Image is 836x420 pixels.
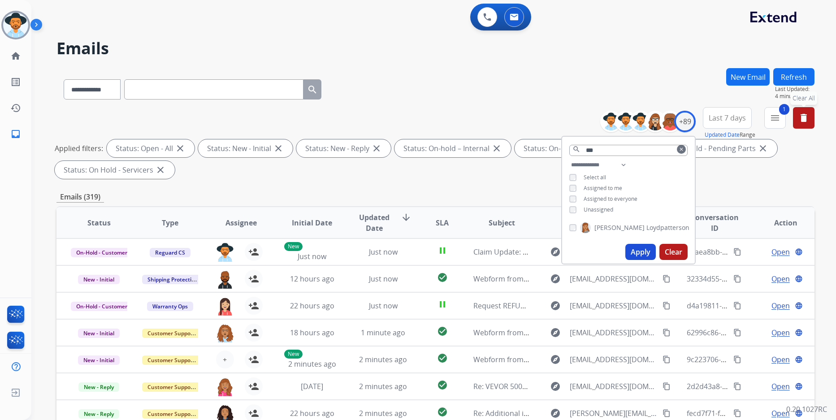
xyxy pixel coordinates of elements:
[795,248,803,256] mat-icon: language
[142,355,200,365] span: Customer Support
[584,206,613,213] span: Unassigned
[795,355,803,364] mat-icon: language
[71,302,133,311] span: On-Hold - Customer
[572,145,580,153] mat-icon: search
[248,381,259,392] mat-icon: person_add
[359,408,407,418] span: 2 minutes ago
[437,353,448,364] mat-icon: check_circle
[394,139,511,157] div: Status: On-hold – Internal
[798,113,809,123] mat-icon: delete
[436,217,449,228] span: SLA
[175,143,186,154] mat-icon: close
[570,381,658,392] span: [EMAIL_ADDRESS][DOMAIN_NAME]
[290,274,334,284] span: 12 hours ago
[216,351,234,368] button: +
[733,302,741,310] mat-icon: content_copy
[770,113,780,123] mat-icon: menu
[216,243,234,262] img: agent-avatar
[795,329,803,337] mat-icon: language
[248,354,259,365] mat-icon: person_add
[733,382,741,390] mat-icon: content_copy
[489,217,515,228] span: Subject
[795,382,803,390] mat-icon: language
[674,111,696,132] div: +89
[703,107,752,129] button: Last 7 days
[216,270,234,289] img: agent-avatar
[550,273,561,284] mat-icon: explore
[150,248,191,257] span: Reguard CS
[594,223,645,232] span: [PERSON_NAME]
[743,207,814,238] th: Action
[369,274,398,284] span: Just now
[87,217,111,228] span: Status
[584,195,637,203] span: Assigned to everyone
[771,300,790,311] span: Open
[162,217,178,228] span: Type
[687,408,817,418] span: fecd7f71-f587-42f9-a6a0-40886c858ce6
[437,272,448,283] mat-icon: check_circle
[78,409,119,419] span: New - Reply
[679,147,684,152] mat-icon: clear
[142,382,200,392] span: Customer Support
[687,328,825,338] span: 62996c86-4798-4054-9a3c-a23cebbab669
[369,247,398,257] span: Just now
[248,408,259,419] mat-icon: person_add
[663,382,671,390] mat-icon: content_copy
[56,39,814,57] h2: Emails
[284,242,303,251] p: New
[550,381,561,392] mat-icon: explore
[290,301,334,311] span: 22 hours ago
[473,408,562,418] span: Re: Additional information
[142,275,204,284] span: Shipping Protection
[155,165,166,175] mat-icon: close
[687,381,825,391] span: 2d2d43a8-84c3-4b6c-9553-1ee7180d9c99
[223,354,227,365] span: +
[3,13,28,38] img: avatar
[401,212,412,223] mat-icon: arrow_downward
[775,86,814,93] span: Last Updated:
[515,139,637,157] div: Status: On-hold - Customer
[663,275,671,283] mat-icon: content_copy
[793,94,815,103] span: Clear All
[290,328,334,338] span: 18 hours ago
[216,297,234,316] img: agent-avatar
[491,143,502,154] mat-icon: close
[284,350,303,359] p: New
[288,359,336,369] span: 2 minutes ago
[705,131,755,139] span: Range
[771,247,790,257] span: Open
[726,68,770,86] button: New Email
[779,104,789,115] span: 1
[733,275,741,283] mat-icon: content_copy
[359,381,407,391] span: 2 minutes ago
[473,328,676,338] span: Webform from [EMAIL_ADDRESS][DOMAIN_NAME] on [DATE]
[473,355,676,364] span: Webform from [EMAIL_ADDRESS][DOMAIN_NAME] on [DATE]
[687,274,823,284] span: 32334d55-7bb3-4046-90f1-1b6f06744c4b
[646,223,689,232] span: Loydpatterson
[292,217,332,228] span: Initial Date
[361,328,405,338] span: 1 minute ago
[55,161,175,179] div: Status: On Hold - Servicers
[550,354,561,365] mat-icon: explore
[771,273,790,284] span: Open
[248,327,259,338] mat-icon: person_add
[687,355,822,364] span: 9c223706-005a-41f0-8577-066fbc32d5d9
[307,84,318,95] mat-icon: search
[641,139,777,157] div: Status: On Hold - Pending Parts
[663,329,671,337] mat-icon: content_copy
[359,355,407,364] span: 2 minutes ago
[55,143,103,154] p: Applied filters:
[355,212,394,234] span: Updated Date
[570,300,658,311] span: [EMAIL_ADDRESS][DOMAIN_NAME]
[663,355,671,364] mat-icon: content_copy
[473,274,676,284] span: Webform from [EMAIL_ADDRESS][DOMAIN_NAME] on [DATE]
[10,77,21,87] mat-icon: list_alt
[78,382,119,392] span: New - Reply
[550,300,561,311] mat-icon: explore
[550,247,561,257] mat-icon: explore
[625,244,656,260] button: Apply
[687,301,827,311] span: d4a19811-3ddb-4099-96ac-1995ea25d49e
[795,275,803,283] mat-icon: language
[248,273,259,284] mat-icon: person_add
[733,329,741,337] mat-icon: content_copy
